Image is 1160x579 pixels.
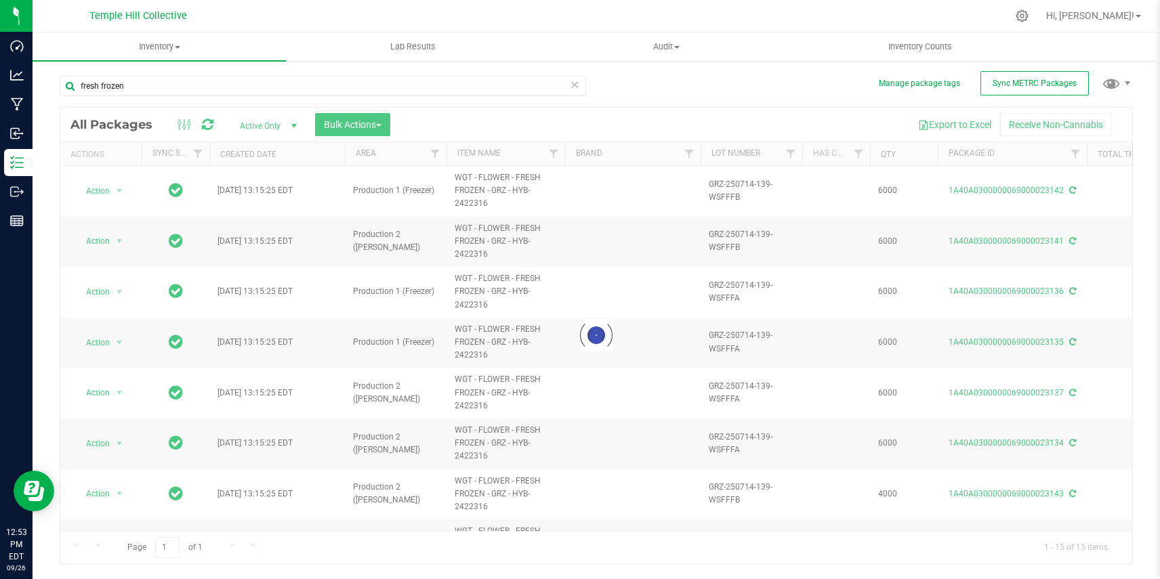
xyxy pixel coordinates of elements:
button: Sync METRC Packages [980,71,1089,95]
span: Hi, [PERSON_NAME]! [1046,10,1134,21]
inline-svg: Dashboard [10,39,24,53]
inline-svg: Manufacturing [10,98,24,111]
inline-svg: Reports [10,214,24,228]
span: Clear [570,76,579,93]
p: 09/26 [6,563,26,573]
span: Lab Results [372,41,454,53]
span: Sync METRC Packages [993,79,1077,88]
inline-svg: Inventory [10,156,24,169]
p: 12:53 PM EDT [6,526,26,563]
a: Lab Results [286,33,539,61]
span: Audit [541,41,793,53]
inline-svg: Inbound [10,127,24,140]
div: Manage settings [1014,9,1031,22]
span: Temple Hill Collective [89,10,187,22]
span: Inventory Counts [870,41,970,53]
inline-svg: Analytics [10,68,24,82]
a: Audit [540,33,793,61]
span: Inventory [33,41,286,53]
inline-svg: Outbound [10,185,24,198]
a: Inventory [33,33,286,61]
a: Inventory Counts [793,33,1047,61]
iframe: Resource center [14,471,54,511]
input: Search Package ID, Item Name, SKU, Lot or Part Number... [60,76,586,96]
button: Manage package tags [879,78,960,89]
